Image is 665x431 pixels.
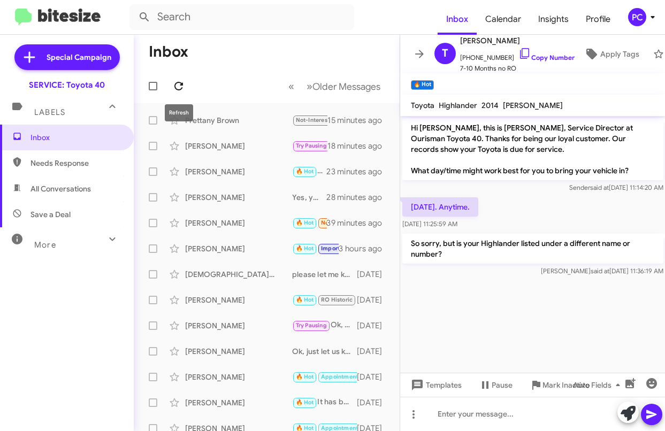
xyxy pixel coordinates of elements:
span: Apply Tags [600,44,639,64]
button: Previous [282,75,301,97]
span: All Conversations [30,183,91,194]
div: Yes, your ToyotaCare is nationwide. [292,192,327,203]
span: RO Historic [321,296,353,303]
div: Ok, just let us know if we can help with anything. Have a nice day! [292,346,357,357]
div: 39 minutes ago [327,218,391,228]
div: [PERSON_NAME] [185,192,292,203]
div: So sorry, but is your Highlander listed under a different name or number? [292,165,327,178]
div: Your welcome, just let us know when you are ready to come in. [292,140,327,152]
span: Mark Inactive [542,375,590,395]
span: 🔥 Hot [296,373,314,380]
span: [PHONE_NUMBER] [460,47,575,63]
div: 18 minutes ago [327,141,391,151]
span: Not-Interested [296,117,337,124]
span: 🔥 Hot [296,245,314,252]
span: More [34,240,56,250]
div: [DATE] [357,320,391,331]
span: Needs Response [30,158,121,168]
span: 🔥 Hot [296,219,314,226]
span: Highlander [439,101,477,110]
h1: Inbox [149,43,188,60]
button: Next [300,75,387,97]
span: Auto Fields [573,375,624,395]
span: Toyota [411,101,434,110]
span: Try Pausing [296,142,327,149]
nav: Page navigation example [282,75,387,97]
span: 7-10 Months no RO [460,63,575,74]
div: PC [628,8,646,26]
span: Older Messages [312,81,380,93]
span: Appointment Set [321,373,368,380]
div: [DATE] [357,295,391,305]
div: Thank you, we will adjust our records. [292,294,357,306]
span: Labels [34,107,65,117]
span: [PERSON_NAME] [DATE] 11:36:19 AM [540,267,663,275]
div: [PERSON_NAME] [185,295,292,305]
a: Insights [530,4,577,35]
div: please let me know if you have any other questions. [292,269,357,280]
span: Special Campaign [47,52,111,63]
div: [DATE] [357,397,391,408]
button: Pause [470,375,521,395]
div: 28 minutes ago [327,192,391,203]
div: 15 minutes ago [327,115,391,126]
span: said at [590,183,608,191]
span: Save a Deal [30,209,71,220]
div: [DATE] [357,269,391,280]
button: Mark Inactive [521,375,598,395]
a: Copy Number [518,53,575,61]
div: Ok, just let us know when there is a convenient day and time for you. [292,319,357,332]
button: Templates [400,375,470,395]
button: Apply Tags [575,44,648,64]
div: 3 hours ago [339,243,391,254]
div: 23 minutes ago [327,166,391,177]
p: So sorry, but is your Highlander listed under a different name or number? [402,234,663,264]
span: 2014 [481,101,499,110]
a: Profile [577,4,619,35]
span: Templates [409,375,462,395]
div: SERVICE: Toyota 40 [29,80,105,90]
small: 🔥 Hot [411,80,434,90]
p: [DATE]. Anytime. [402,197,478,217]
div: Refresh [165,104,193,121]
div: [DATE] [357,346,391,357]
span: 🔥 Hot [296,399,314,406]
div: Will do - thank you! [292,114,327,126]
span: T [442,45,448,62]
div: [PERSON_NAME] [185,166,292,177]
div: Great, we look forward to seeing you on [DATE] 1:00PM [292,242,339,255]
a: Special Campaign [14,44,120,70]
div: [DATE] [357,372,391,382]
span: Sender [DATE] 11:14:20 AM [569,183,663,191]
div: [PERSON_NAME] [185,243,292,254]
div: [PERSON_NAME] [185,346,292,357]
div: Perfect [292,217,327,229]
input: Search [129,4,354,30]
span: said at [590,267,609,275]
span: Important [321,245,349,252]
a: Inbox [438,4,477,35]
div: [PERSON_NAME] [185,141,292,151]
div: [PERSON_NAME] [185,320,292,331]
button: Auto Fields [564,375,633,395]
div: [PERSON_NAME] [185,218,292,228]
span: Try Pausing [296,322,327,329]
span: Pause [492,375,513,395]
div: It has been more than 6 months since your last visit, which is recommended by [PERSON_NAME]. [292,396,357,409]
span: » [307,80,312,93]
span: [DATE] 11:25:59 AM [402,220,457,228]
a: Calendar [477,4,530,35]
div: [DEMOGRAPHIC_DATA][PERSON_NAME] [185,269,292,280]
div: [PERSON_NAME] [185,372,292,382]
span: 🔥 Hot [296,168,314,175]
span: 🔥 Hot [296,296,314,303]
span: Inbox [30,132,121,143]
div: Thank you, we will adjust our records. [292,371,357,383]
span: Needs Response [321,219,366,226]
div: Prettany Brown [185,115,292,126]
p: Hi [PERSON_NAME], this is [PERSON_NAME], Service Director at Ourisman Toyota 40. Thanks for being... [402,118,663,180]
